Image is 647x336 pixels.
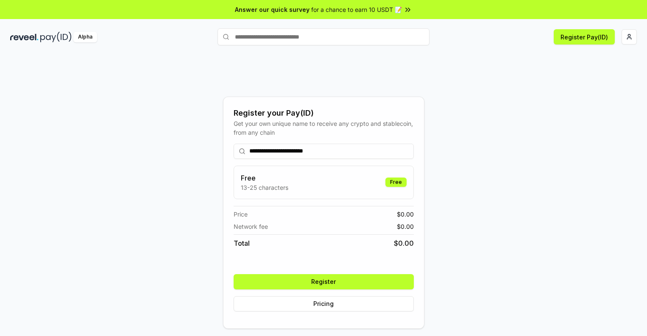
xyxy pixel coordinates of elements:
[554,29,615,44] button: Register Pay(ID)
[311,5,402,14] span: for a chance to earn 10 USDT 📝
[234,107,414,119] div: Register your Pay(ID)
[241,173,288,183] h3: Free
[235,5,310,14] span: Answer our quick survey
[234,119,414,137] div: Get your own unique name to receive any crypto and stablecoin, from any chain
[394,238,414,248] span: $ 0.00
[397,222,414,231] span: $ 0.00
[241,183,288,192] p: 13-25 characters
[234,222,268,231] span: Network fee
[385,178,407,187] div: Free
[73,32,97,42] div: Alpha
[397,210,414,219] span: $ 0.00
[10,32,39,42] img: reveel_dark
[234,274,414,289] button: Register
[234,210,248,219] span: Price
[40,32,72,42] img: pay_id
[234,296,414,311] button: Pricing
[234,238,250,248] span: Total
